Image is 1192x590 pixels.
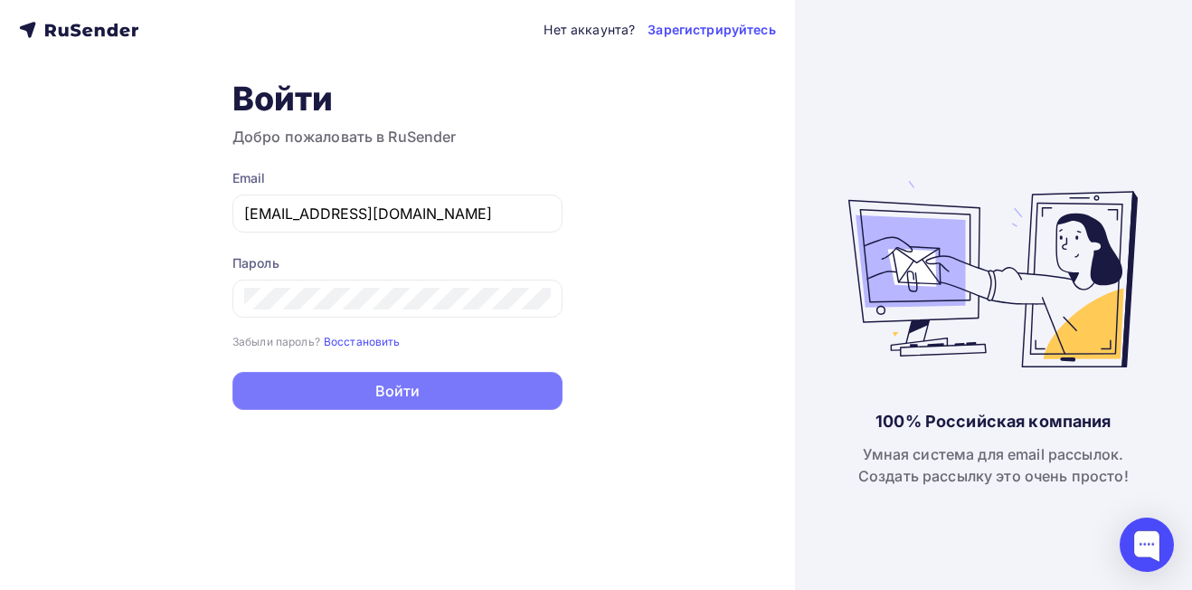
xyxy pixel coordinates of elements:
[232,169,563,187] div: Email
[232,372,563,410] button: Войти
[544,21,635,39] div: Нет аккаунта?
[244,203,551,224] input: Укажите свой email
[324,335,401,348] small: Восстановить
[232,254,563,272] div: Пароль
[232,79,563,119] h1: Войти
[875,411,1111,433] div: 100% Российская компания
[232,335,320,348] small: Забыли пароль?
[858,443,1129,487] div: Умная система для email рассылок. Создать рассылку это очень просто!
[324,333,401,348] a: Восстановить
[232,126,563,147] h3: Добро пожаловать в RuSender
[648,21,775,39] a: Зарегистрируйтесь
